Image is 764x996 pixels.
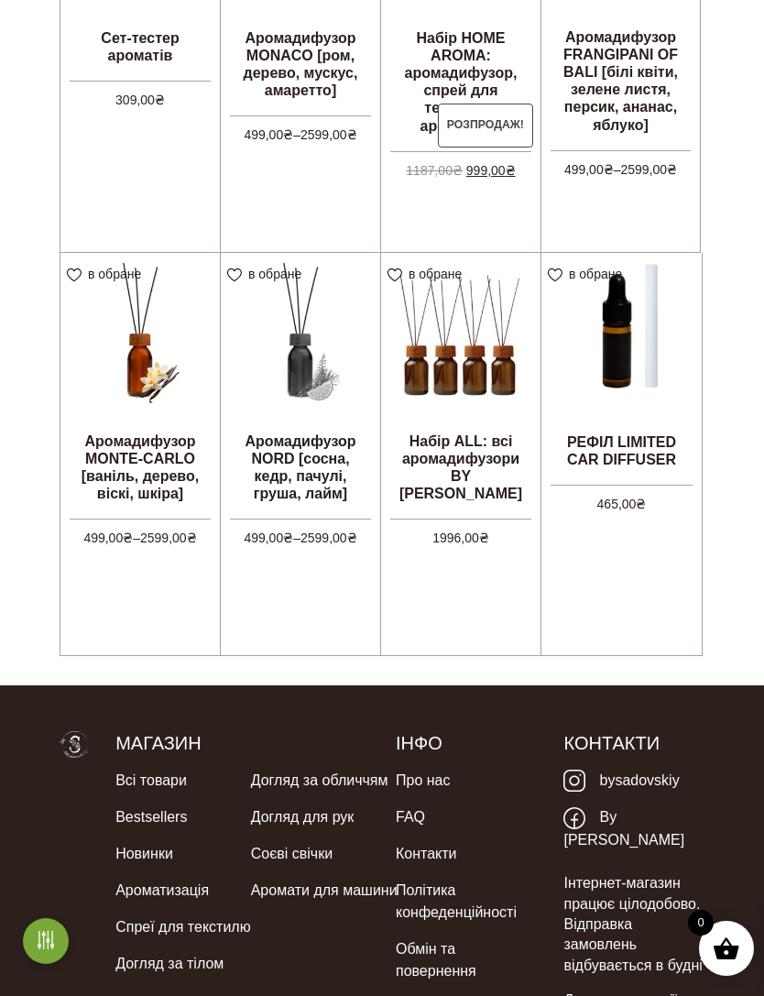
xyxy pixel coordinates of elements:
[230,519,371,548] span: –
[453,163,463,178] span: ₴
[597,497,647,511] bdi: 465,00
[251,799,355,836] a: Догляд для рук
[67,268,82,282] img: unfavourite.svg
[667,162,677,177] span: ₴
[551,150,691,180] span: –
[115,872,209,909] a: Ароматизація
[541,21,700,141] h2: Аромадифузор FRANGIPANI OF BALI [білі квіти, зелене листя, персик, ананас, яблуко]
[381,425,540,510] h2: Набір ALL: всі аромадифузори BY [PERSON_NAME]
[221,22,380,107] h2: Аромадифузор MONACO [ром, дерево, мускус, амаретто]
[563,762,679,800] a: bysadovskiy
[569,267,622,281] span: в обране
[563,873,704,976] p: Інтернет-магазин працює цілодобово. Відправка замовлень відбувається в будні
[541,253,702,510] a: РЕФІЛ LIMITED CAR DIFFUSER 465,00₴
[396,836,457,872] a: Контакти
[155,93,165,107] span: ₴
[60,253,220,509] a: Аромадифузор MONTE-CARLO [ваніль, дерево, віскі, шкіра] 499,00₴–2599,00₴
[396,931,537,990] a: Обмін та повернення
[432,531,489,545] bdi: 1996,00
[438,104,534,148] span: Розпродаж!
[123,531,133,545] span: ₴
[115,93,165,107] bdi: 309,00
[636,497,646,511] span: ₴
[688,910,714,936] span: 0
[115,909,251,946] a: Спреї для текстилю
[283,127,293,142] span: ₴
[300,127,357,142] bdi: 2599,00
[347,531,357,545] span: ₴
[244,531,293,545] bdi: 499,00
[115,836,173,872] a: Новинки
[548,267,628,281] a: в обране
[563,731,704,755] h5: Контакти
[70,519,211,548] span: –
[563,799,704,859] a: By [PERSON_NAME]
[396,799,425,836] a: FAQ
[300,531,357,545] bdi: 2599,00
[396,731,537,755] h5: Інфо
[283,531,293,545] span: ₴
[251,872,398,909] a: Аромати для машини
[406,163,463,178] bdi: 1187,00
[88,267,141,281] span: в обране
[381,253,540,509] a: Набір ALL: всі аромадифузори BY [PERSON_NAME] 1996,00₴
[506,163,516,178] span: ₴
[60,425,220,510] h2: Аромадифузор MONTE-CARLO [ваніль, дерево, віскі, шкіра]
[541,426,702,476] h2: РЕФІЛ LIMITED CAR DIFFUSER
[221,425,380,510] h2: Аромадифузор NORD [сосна, кедр, пачулі, груша, лайм]
[221,253,380,509] a: Аромадифузор NORD [сосна, кедр, пачулі, груша, лайм] 499,00₴–2599,00₴
[381,22,540,142] h2: Набір HOME AROMA: аромадифузор, спрей для текстилю, аромасаше
[115,731,368,755] h5: Магазин
[604,162,614,177] span: ₴
[248,267,301,281] span: в обране
[60,22,220,71] h2: Сет-тестер ароматів
[140,531,197,545] bdi: 2599,00
[466,163,516,178] bdi: 999,00
[67,267,147,281] a: в обране
[396,762,450,799] a: Про нас
[227,267,308,281] a: в обране
[230,115,371,145] span: –
[83,531,133,545] bdi: 499,00
[387,268,402,282] img: unfavourite.svg
[396,872,537,931] a: Політика конфеденційності
[187,531,197,545] span: ₴
[115,946,224,982] a: Догляд за тілом
[387,267,468,281] a: в обране
[564,162,614,177] bdi: 499,00
[479,531,489,545] span: ₴
[251,762,388,799] a: Догляд за обличчям
[115,799,187,836] a: Bestsellers
[244,127,293,142] bdi: 499,00
[548,268,562,282] img: unfavourite.svg
[347,127,357,142] span: ₴
[227,268,242,282] img: unfavourite.svg
[251,836,333,872] a: Соєві свічки
[621,162,678,177] bdi: 2599,00
[409,267,462,281] span: в обране
[115,762,187,799] a: Всі товари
